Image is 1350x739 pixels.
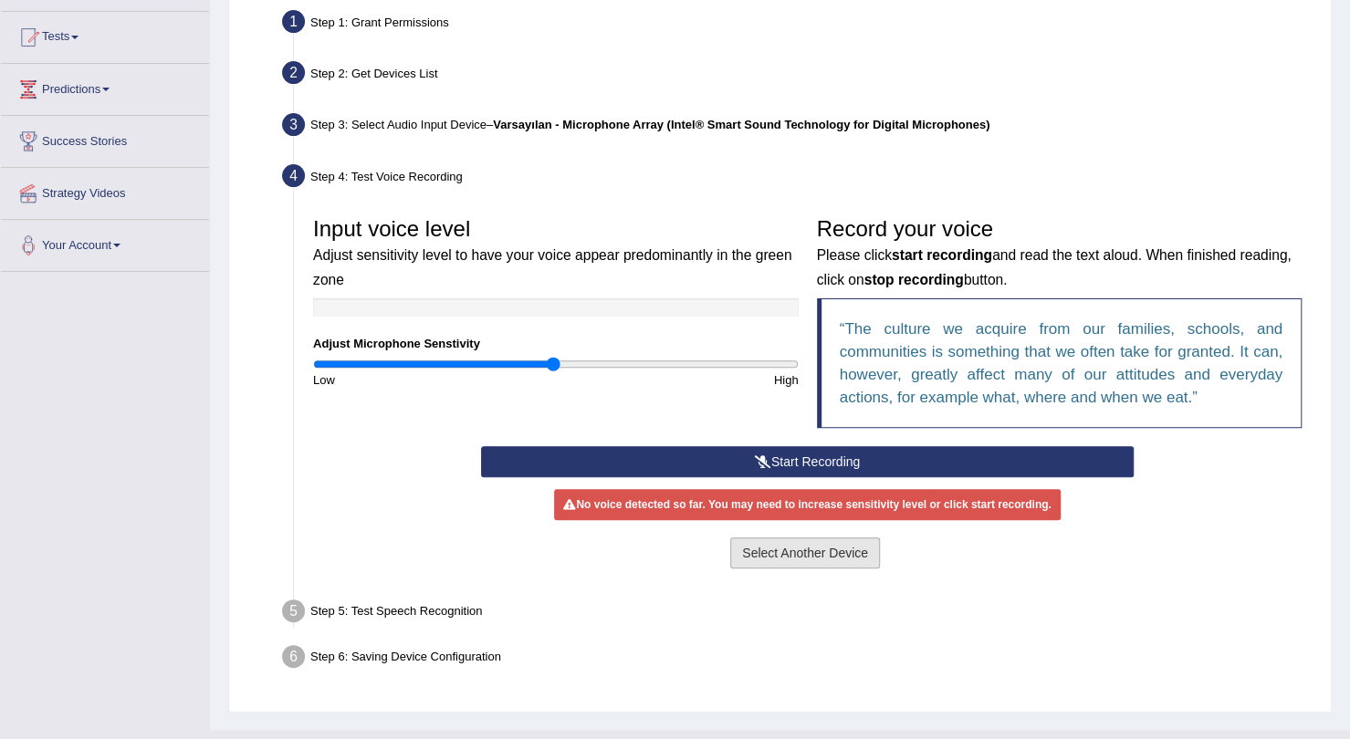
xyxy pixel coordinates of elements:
[313,217,799,289] h3: Input voice level
[1,64,209,109] a: Predictions
[1,168,209,213] a: Strategy Videos
[481,446,1134,477] button: Start Recording
[1,12,209,57] a: Tests
[493,118,989,131] b: Varsayılan - Microphone Array (Intel® Smart Sound Technology for Digital Microphones)
[556,371,808,389] div: High
[274,640,1323,680] div: Step 6: Saving Device Configuration
[274,56,1323,96] div: Step 2: Get Devices List
[892,247,992,263] b: start recording
[840,320,1283,406] q: The culture we acquire from our families, schools, and communities is something that we often tak...
[1,220,209,265] a: Your Account
[864,272,964,287] b: stop recording
[274,108,1323,148] div: Step 3: Select Audio Input Device
[274,159,1323,199] div: Step 4: Test Voice Recording
[1,116,209,161] a: Success Stories
[554,489,1060,520] div: No voice detected so far. You may need to increase sensitivity level or click start recording.
[313,335,480,352] label: Adjust Microphone Senstivity
[274,5,1323,45] div: Step 1: Grant Permissions
[487,118,989,131] span: –
[817,217,1303,289] h3: Record your voice
[730,537,880,568] button: Select Another Device
[313,247,791,286] small: Adjust sensitivity level to have your voice appear predominantly in the green zone
[274,594,1323,634] div: Step 5: Test Speech Recognition
[817,247,1292,286] small: Please click and read the text aloud. When finished reading, click on button.
[304,371,556,389] div: Low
